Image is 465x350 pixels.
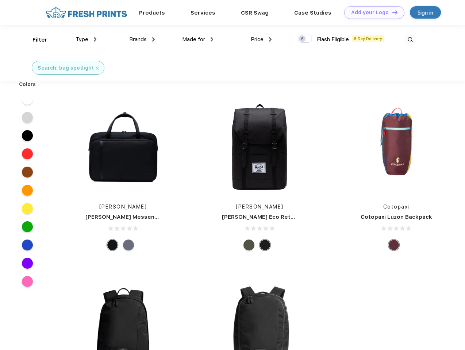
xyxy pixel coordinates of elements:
div: Raven Crosshatch [123,240,134,250]
img: dropdown.png [269,37,272,42]
div: Black [107,240,118,250]
div: Sign in [418,8,433,17]
img: dropdown.png [94,37,96,42]
a: Products [139,9,165,16]
img: DT [392,10,397,14]
img: dropdown.png [211,37,213,42]
img: func=resize&h=266 [348,99,445,196]
span: Made for [182,36,205,43]
img: func=resize&h=266 [211,99,308,196]
a: [PERSON_NAME] [99,204,147,210]
span: 5 Day Delivery [352,35,384,42]
span: Price [251,36,264,43]
div: Colors [14,81,42,88]
a: Cotopaxi Luzon Backpack [361,214,432,220]
div: Black [260,240,270,250]
a: [PERSON_NAME] Messenger [85,214,164,220]
img: desktop_search.svg [404,34,416,46]
div: Surprise [388,240,399,250]
a: Cotopaxi [383,204,410,210]
div: Search: bag spotlight [38,64,94,72]
div: Forest [243,240,254,250]
a: [PERSON_NAME] Eco Retreat 15" Computer Backpack [222,214,371,220]
div: Filter [32,36,47,44]
span: Type [76,36,88,43]
img: fo%20logo%202.webp [43,6,129,19]
a: Sign in [410,6,441,19]
img: filter_cancel.svg [96,67,99,70]
img: dropdown.png [152,37,155,42]
span: Flash Eligible [317,36,349,43]
span: Brands [129,36,147,43]
a: [PERSON_NAME] [236,204,284,210]
div: Add your Logo [351,9,389,16]
img: func=resize&h=266 [74,99,172,196]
